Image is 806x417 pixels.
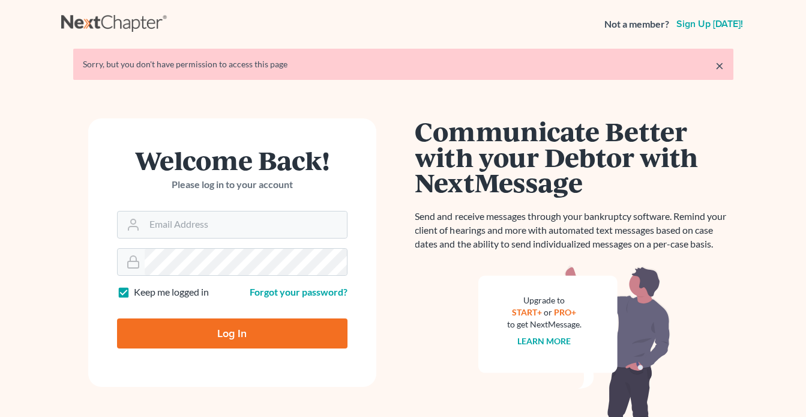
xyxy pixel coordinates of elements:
a: × [715,58,724,73]
input: Email Address [145,212,347,238]
div: Sorry, but you don't have permission to access this page [83,58,724,70]
div: Upgrade to [507,294,582,306]
div: to get NextMessage. [507,318,582,330]
a: PRO+ [554,307,576,317]
p: Please log in to your account [117,178,347,192]
a: START+ [512,307,542,317]
a: Learn more [517,336,571,346]
h1: Communicate Better with your Debtor with NextMessage [415,118,733,195]
strong: Not a member? [604,17,669,31]
a: Sign up [DATE]! [674,19,745,29]
span: or [544,307,552,317]
a: Forgot your password? [250,286,347,297]
label: Keep me logged in [134,285,209,299]
h1: Welcome Back! [117,147,347,173]
input: Log In [117,318,347,349]
p: Send and receive messages through your bankruptcy software. Remind your client of hearings and mo... [415,210,733,251]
